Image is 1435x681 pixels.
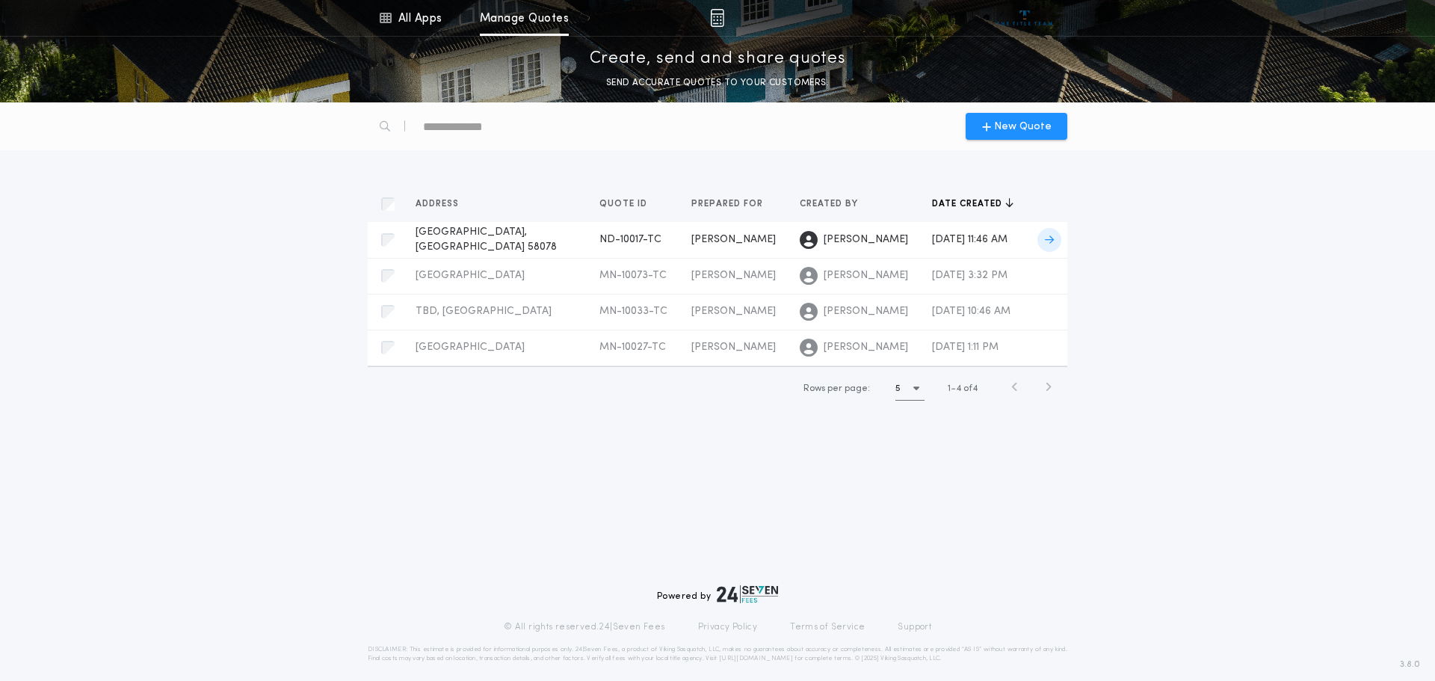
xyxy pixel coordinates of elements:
img: vs-icon [997,10,1053,25]
span: MN-10033-TC [599,306,667,317]
button: Created by [800,197,869,212]
span: of 4 [963,382,978,395]
img: img [710,9,724,27]
span: [GEOGRAPHIC_DATA] [416,270,525,281]
button: Date created [932,197,1013,212]
span: MN-10027-TC [599,342,666,353]
span: [DATE] 3:32 PM [932,270,1007,281]
span: 4 [956,384,961,393]
p: Create, send and share quotes [590,47,846,71]
span: Quote ID [599,198,650,210]
img: logo [717,585,778,603]
span: Date created [932,198,1005,210]
button: 5 [895,377,925,401]
span: 1 [948,384,951,393]
span: [GEOGRAPHIC_DATA] [416,342,525,353]
span: [PERSON_NAME] [691,270,776,281]
span: [PERSON_NAME] [824,304,908,319]
span: [PERSON_NAME] [824,232,908,247]
span: [DATE] 10:46 AM [932,306,1010,317]
p: SEND ACCURATE QUOTES TO YOUR CUSTOMERS. [606,76,829,90]
a: [URL][DOMAIN_NAME] [719,656,793,662]
span: Prepared for [691,198,766,210]
button: Quote ID [599,197,658,212]
button: Address [416,197,470,212]
span: [PERSON_NAME] [824,268,908,283]
span: Rows per page: [803,384,870,393]
span: 3.8.0 [1400,658,1420,671]
span: Created by [800,198,861,210]
div: Powered by [657,585,778,603]
span: [DATE] 11:46 AM [932,234,1007,245]
p: DISCLAIMER: This estimate is provided for informational purposes only. 24|Seven Fees, a product o... [368,645,1067,663]
span: MN-10073-TC [599,270,667,281]
span: TBD, [GEOGRAPHIC_DATA] [416,306,552,317]
button: New Quote [966,113,1067,140]
p: © All rights reserved. 24|Seven Fees [504,621,665,633]
span: New Quote [994,119,1052,135]
a: Terms of Service [790,621,865,633]
span: Address [416,198,462,210]
span: [GEOGRAPHIC_DATA], [GEOGRAPHIC_DATA] 58078 [416,227,557,253]
h1: 5 [895,381,901,396]
span: ND-10017-TC [599,234,661,245]
a: Support [898,621,931,633]
a: Privacy Policy [698,621,758,633]
span: [DATE] 1:11 PM [932,342,999,353]
span: [PERSON_NAME] [691,234,776,245]
span: [PERSON_NAME] [824,340,908,355]
span: [PERSON_NAME] [691,306,776,317]
span: [PERSON_NAME] [691,342,776,353]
